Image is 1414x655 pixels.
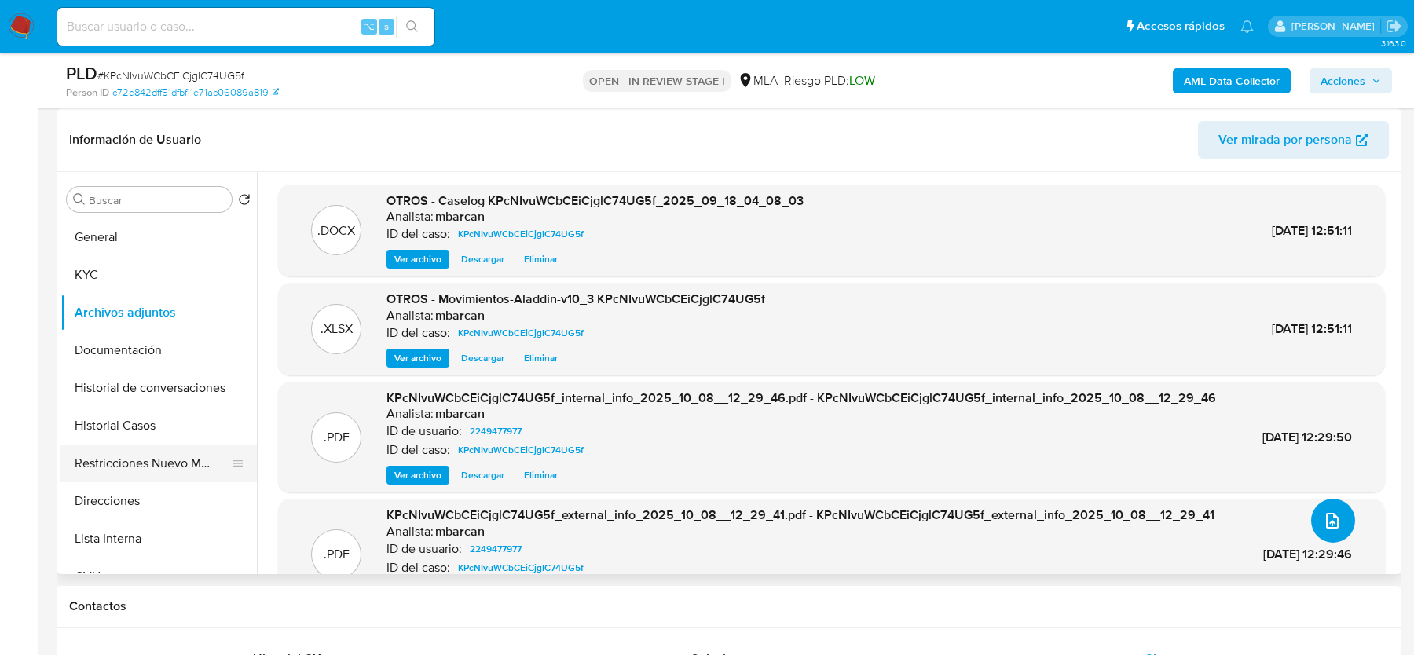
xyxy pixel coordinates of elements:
button: Eliminar [516,349,566,368]
p: ID de usuario: [386,541,462,557]
a: KPcNIvuWCbCEiCjglC74UG5f [452,558,590,577]
p: ID del caso: [386,325,450,341]
button: Ver mirada por persona [1198,121,1389,159]
span: Descargar [461,350,504,366]
span: Riesgo PLD: [784,72,875,90]
span: Descargar [461,251,504,267]
input: Buscar usuario o caso... [57,16,434,37]
p: ID de usuario: [386,423,462,439]
span: [DATE] 12:51:11 [1272,320,1352,338]
p: .PDF [324,546,350,563]
button: Eliminar [516,466,566,485]
span: Eliminar [524,350,558,366]
p: ID del caso: [386,226,450,242]
button: Historial de conversaciones [60,369,257,407]
a: c72e842dff51dfbf11e71ac06089a819 [112,86,279,100]
a: KPcNIvuWCbCEiCjglC74UG5f [452,441,590,459]
button: Ver archivo [386,250,449,269]
span: s [384,19,389,34]
button: search-icon [396,16,428,38]
a: KPcNIvuWCbCEiCjglC74UG5f [452,324,590,342]
span: Ver mirada por persona [1218,121,1352,159]
h6: mbarcan [435,524,485,540]
span: KPcNIvuWCbCEiCjglC74UG5f_external_info_2025_10_08__12_29_41.pdf - KPcNIvuWCbCEiCjglC74UG5f_extern... [386,506,1214,524]
p: .DOCX [317,222,355,240]
span: 3.163.0 [1381,37,1406,49]
button: AML Data Collector [1173,68,1291,93]
button: Eliminar [516,250,566,269]
p: Analista: [386,524,434,540]
span: Ver archivo [394,467,441,483]
span: [DATE] 12:29:50 [1262,428,1352,446]
p: Analista: [386,209,434,225]
button: Lista Interna [60,520,257,558]
button: Descargar [453,250,512,269]
b: PLD [66,60,97,86]
button: Ver archivo [386,466,449,485]
span: Acciones [1321,68,1365,93]
p: ID del caso: [386,560,450,576]
span: 2249477977 [470,422,522,441]
a: KPcNIvuWCbCEiCjglC74UG5f [452,225,590,243]
p: magali.barcan@mercadolibre.com [1291,19,1380,34]
span: [DATE] 12:51:11 [1272,221,1352,240]
p: Analista: [386,406,434,422]
button: Volver al orden por defecto [238,193,251,210]
span: [DATE] 12:29:46 [1263,545,1352,563]
p: .PDF [324,429,350,446]
button: Archivos adjuntos [60,294,257,331]
button: upload-file [1311,499,1355,543]
b: Person ID [66,86,109,100]
span: Descargar [461,467,504,483]
span: Eliminar [524,251,558,267]
h6: mbarcan [435,308,485,324]
button: Acciones [1310,68,1392,93]
h1: Información de Usuario [69,132,201,148]
a: Salir [1386,18,1402,35]
span: # KPcNIvuWCbCEiCjglC74UG5f [97,68,244,83]
button: Restricciones Nuevo Mundo [60,445,244,482]
span: OTROS - Caselog KPcNIvuWCbCEiCjglC74UG5f_2025_09_18_04_08_03 [386,192,804,210]
a: Notificaciones [1240,20,1254,33]
span: KPcNIvuWCbCEiCjglC74UG5f [458,558,584,577]
button: Descargar [453,349,512,368]
span: KPcNIvuWCbCEiCjglC74UG5f [458,324,584,342]
button: Direcciones [60,482,257,520]
span: Accesos rápidos [1137,18,1225,35]
span: OTROS - Movimientos-Aladdin-v10_3 KPcNIvuWCbCEiCjglC74UG5f [386,290,765,308]
span: KPcNIvuWCbCEiCjglC74UG5f [458,225,584,243]
button: Ver archivo [386,349,449,368]
h1: Contactos [69,598,1389,614]
h6: mbarcan [435,406,485,422]
span: KPcNIvuWCbCEiCjglC74UG5f [458,441,584,459]
button: Descargar [453,466,512,485]
div: MLA [738,72,778,90]
input: Buscar [89,193,225,207]
span: Ver archivo [394,251,441,267]
span: Ver archivo [394,350,441,366]
a: 2249477977 [463,540,528,558]
h6: mbarcan [435,209,485,225]
span: LOW [849,71,875,90]
button: Documentación [60,331,257,369]
a: 2249477977 [463,422,528,441]
span: KPcNIvuWCbCEiCjglC74UG5f_internal_info_2025_10_08__12_29_46.pdf - KPcNIvuWCbCEiCjglC74UG5f_intern... [386,389,1216,407]
button: General [60,218,257,256]
p: .XLSX [321,320,353,338]
button: Historial Casos [60,407,257,445]
span: Eliminar [524,467,558,483]
span: 2249477977 [470,540,522,558]
button: KYC [60,256,257,294]
b: AML Data Collector [1184,68,1280,93]
span: ⌥ [363,19,375,34]
button: Buscar [73,193,86,206]
p: OPEN - IN REVIEW STAGE I [583,70,731,92]
button: CVU [60,558,257,595]
p: Analista: [386,308,434,324]
p: ID del caso: [386,442,450,458]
